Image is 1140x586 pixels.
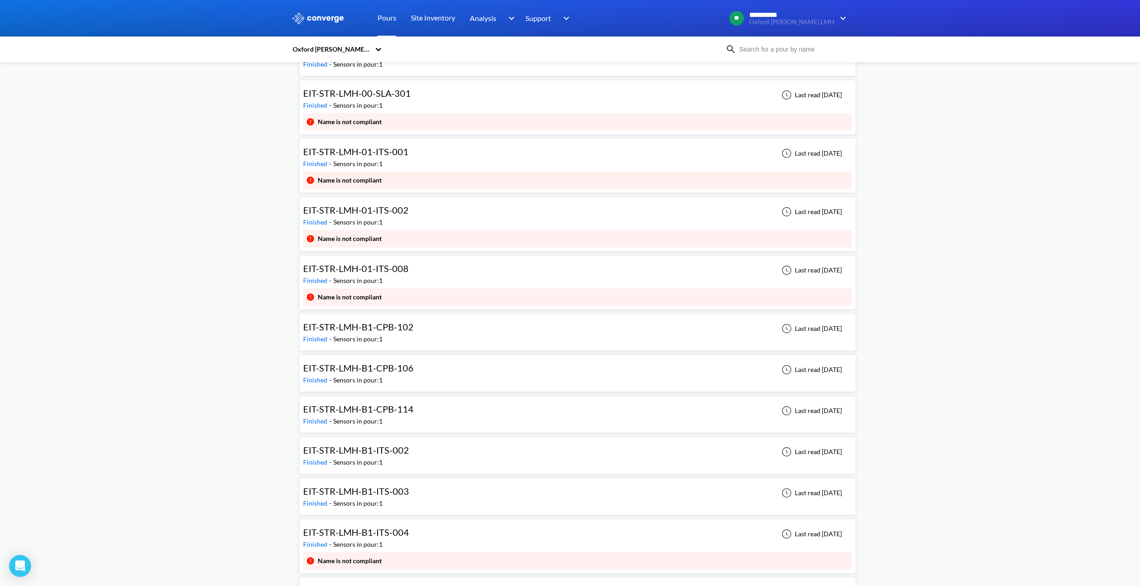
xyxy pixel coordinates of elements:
[777,148,845,159] div: Last read [DATE]
[299,236,856,244] a: EIT-STR-LMH-01-ITS-002Finished-Sensors in pour:1Last read [DATE]Name is not compliant
[502,13,517,24] img: downArrow.svg
[329,101,333,109] span: -
[303,403,414,414] span: EIT-STR-LMH-B1-CPB-114
[318,292,382,302] div: Name is not compliant
[329,277,333,284] span: -
[777,364,845,375] div: Last read [DATE]
[299,178,856,185] a: EIT-STR-LMH-01-ITS-001Finished-Sensors in pour:1Last read [DATE]Name is not compliant
[329,160,333,167] span: -
[303,277,329,284] span: Finished
[299,119,856,127] a: EIT-STR-LMH-00-SLA-301Finished-Sensors in pour:1Last read [DATE]Name is not compliant
[318,117,382,127] div: Name is not compliant
[303,417,329,425] span: Finished
[303,335,329,343] span: Finished
[557,13,572,24] img: downArrow.svg
[299,294,856,302] a: EIT-STR-LMH-01-ITS-008Finished-Sensors in pour:1Last read [DATE]Name is not compliant
[303,218,329,226] span: Finished
[333,375,383,385] div: Sensors in pour: 1
[777,528,845,539] div: Last read [DATE]
[333,100,383,110] div: Sensors in pour: 1
[736,44,847,54] input: Search for a pour by name
[525,12,551,24] span: Support
[329,417,333,425] span: -
[318,175,382,185] div: Name is not compliant
[725,44,736,55] img: icon-search.svg
[329,376,333,384] span: -
[333,59,383,69] div: Sensors in pour: 1
[303,486,409,497] span: EIT-STR-LMH-B1-ITS-003
[303,160,329,167] span: Finished
[299,558,856,566] a: EIT-STR-LMH-B1-ITS-004Finished-Sensors in pour:1Last read [DATE]Name is not compliant
[303,263,409,274] span: EIT-STR-LMH-01-ITS-008
[303,527,409,538] span: EIT-STR-LMH-B1-ITS-004
[777,487,845,498] div: Last read [DATE]
[777,323,845,334] div: Last read [DATE]
[333,498,383,508] div: Sensors in pour: 1
[333,276,383,286] div: Sensors in pour: 1
[329,218,333,226] span: -
[303,540,329,548] span: Finished
[299,447,856,455] a: EIT-STR-LMH-B1-ITS-002Finished-Sensors in pour:1Last read [DATE]
[303,362,414,373] span: EIT-STR-LMH-B1-CPB-106
[303,376,329,384] span: Finished
[333,159,383,169] div: Sensors in pour: 1
[303,445,409,455] span: EIT-STR-LMH-B1-ITS-002
[333,539,383,549] div: Sensors in pour: 1
[303,499,329,507] span: Finished
[299,488,856,496] a: EIT-STR-LMH-B1-ITS-003Finished-Sensors in pour:1Last read [DATE]
[299,324,856,332] a: EIT-STR-LMH-B1-CPB-102Finished-Sensors in pour:1Last read [DATE]
[333,334,383,344] div: Sensors in pour: 1
[303,321,414,332] span: EIT-STR-LMH-B1-CPB-102
[777,405,845,416] div: Last read [DATE]
[834,13,849,24] img: downArrow.svg
[303,146,409,157] span: EIT-STR-LMH-01-ITS-001
[329,458,333,466] span: -
[777,446,845,457] div: Last read [DATE]
[318,234,382,244] div: Name is not compliant
[292,12,345,24] img: logo_ewhite.svg
[303,101,329,109] span: Finished
[333,457,383,467] div: Sensors in pour: 1
[303,88,411,99] span: EIT-STR-LMH-00-SLA-301
[777,206,845,217] div: Last read [DATE]
[749,19,834,26] span: Oxford [PERSON_NAME] LMH
[777,265,845,276] div: Last read [DATE]
[303,204,409,215] span: EIT-STR-LMH-01-ITS-002
[299,406,856,414] a: EIT-STR-LMH-B1-CPB-114Finished-Sensors in pour:1Last read [DATE]
[329,335,333,343] span: -
[333,416,383,426] div: Sensors in pour: 1
[292,44,370,54] div: Oxford [PERSON_NAME] LMH
[329,499,333,507] span: -
[9,555,31,577] div: Open Intercom Messenger
[470,12,496,24] span: Analysis
[303,60,329,68] span: Finished
[777,89,845,100] div: Last read [DATE]
[299,365,856,373] a: EIT-STR-LMH-B1-CPB-106Finished-Sensors in pour:1Last read [DATE]
[329,60,333,68] span: -
[318,556,382,566] div: Name is not compliant
[329,540,333,548] span: -
[303,458,329,466] span: Finished
[333,217,383,227] div: Sensors in pour: 1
